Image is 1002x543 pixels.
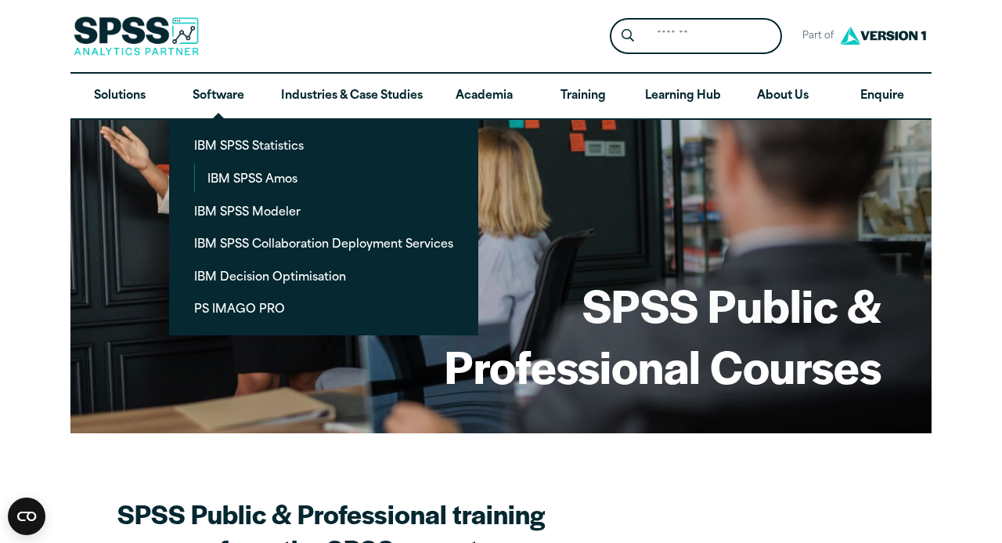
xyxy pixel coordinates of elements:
[610,18,782,55] form: Site Header Search Form
[622,29,634,42] svg: Search magnifying glass icon
[445,274,881,396] h1: SPSS Public & Professional Courses
[74,16,199,56] img: SPSS Analytics Partner
[836,21,930,50] img: Version1 Logo
[169,118,478,335] ul: Software
[633,74,733,119] a: Learning Hub
[70,74,932,119] nav: Desktop version of site main menu
[182,262,466,291] a: IBM Decision Optimisation
[733,74,832,119] a: About Us
[435,74,534,119] a: Academia
[182,131,466,160] a: IBM SPSS Statistics
[182,197,466,226] a: IBM SPSS Modeler
[182,294,466,323] a: PS IMAGO PRO
[614,22,643,51] button: Search magnifying glass icon
[182,229,466,258] a: IBM SPSS Collaboration Deployment Services
[534,74,633,119] a: Training
[833,74,932,119] a: Enquire
[70,74,169,119] a: Solutions
[269,74,435,119] a: Industries & Case Studies
[795,25,836,48] span: Part of
[195,164,466,193] a: IBM SPSS Amos
[8,498,45,535] button: Open CMP widget
[169,74,268,119] a: Software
